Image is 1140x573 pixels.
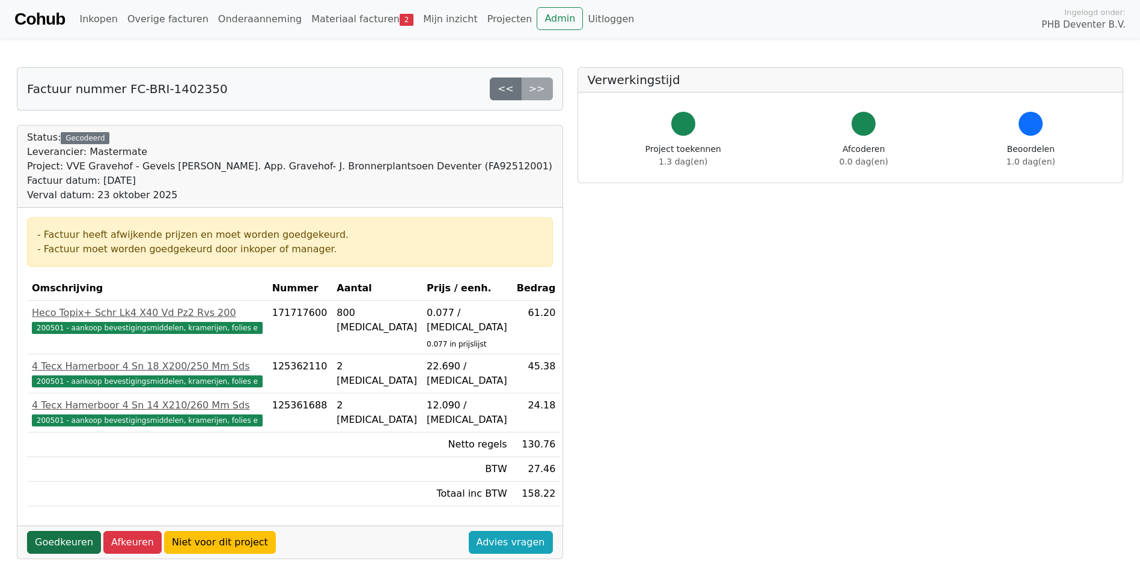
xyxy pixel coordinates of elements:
[32,359,263,374] div: 4 Tecx Hamerboor 4 Sn 18 X200/250 Mm Sds
[32,375,263,387] span: 200501 - aankoop bevestigingsmiddelen, kramerijen, folies e
[337,398,417,427] div: 2 [MEDICAL_DATA]
[422,457,512,482] td: BTW
[32,398,263,413] div: 4 Tecx Hamerboor 4 Sn 14 X210/260 Mm Sds
[840,157,888,166] span: 0.0 dag(en)
[267,393,332,432] td: 125361688
[427,340,486,348] sub: 0.077 in prijslijst
[37,228,543,242] div: - Factuur heeft afwijkende prijzen en moet worden goedgekeurd.
[840,143,888,168] div: Afcoderen
[659,157,707,166] span: 1.3 dag(en)
[469,531,553,554] a: Advies vragen
[32,306,263,335] a: Heco Topix+ Schr Lk4 X40 Vd Pz2 Rvs 200200501 - aankoop bevestigingsmiddelen, kramerijen, folies e
[27,174,552,188] div: Factuur datum: [DATE]
[427,306,507,335] div: 0.077 / [MEDICAL_DATA]
[337,359,417,388] div: 2 [MEDICAL_DATA]
[422,276,512,301] th: Prijs / eenh.
[75,7,122,31] a: Inkopen
[588,73,1114,87] h5: Verwerkingstijd
[27,159,552,174] div: Project: VVE Gravehof - Gevels [PERSON_NAME]. App. Gravehof- J. Bronnerplantsoen Deventer (FA9251...
[422,482,512,506] td: Totaal inc BTW
[27,82,228,96] h5: Factuur nummer FC-BRI-1402350
[512,432,561,457] td: 130.76
[645,143,721,168] div: Project toekennen
[400,14,413,26] span: 2
[512,354,561,393] td: 45.38
[1064,7,1126,18] span: Ingelogd onder:
[512,482,561,506] td: 158.22
[32,398,263,427] a: 4 Tecx Hamerboor 4 Sn 14 X210/260 Mm Sds200501 - aankoop bevestigingsmiddelen, kramerijen, folies e
[1007,143,1055,168] div: Beoordelen
[267,354,332,393] td: 125362110
[27,188,552,202] div: Verval datum: 23 oktober 2025
[32,306,263,320] div: Heco Topix+ Schr Lk4 X40 Vd Pz2 Rvs 200
[27,276,267,301] th: Omschrijving
[512,393,561,432] td: 24.18
[332,276,422,301] th: Aantal
[14,5,65,34] a: Cohub
[27,145,552,159] div: Leverancier: Mastermate
[27,531,101,554] a: Goedkeuren
[512,301,561,354] td: 61.20
[32,414,263,426] span: 200501 - aankoop bevestigingsmiddelen, kramerijen, folies e
[427,359,507,388] div: 22.690 / [MEDICAL_DATA]
[1041,18,1126,32] span: PHB Deventer B.V.
[27,130,552,202] div: Status:
[537,7,583,30] a: Admin
[32,359,263,388] a: 4 Tecx Hamerboor 4 Sn 18 X200/250 Mm Sds200501 - aankoop bevestigingsmiddelen, kramerijen, folies e
[213,7,306,31] a: Onderaanneming
[422,432,512,457] td: Netto regels
[103,531,162,554] a: Afkeuren
[32,322,263,334] span: 200501 - aankoop bevestigingsmiddelen, kramerijen, folies e
[512,457,561,482] td: 27.46
[306,7,418,31] a: Materiaal facturen2
[1007,157,1055,166] span: 1.0 dag(en)
[123,7,213,31] a: Overige facturen
[267,276,332,301] th: Nummer
[37,242,543,256] div: - Factuur moet worden goedgekeurd door inkoper of manager.
[512,276,561,301] th: Bedrag
[583,7,639,31] a: Uitloggen
[164,531,276,554] a: Niet voor dit project
[337,306,417,335] div: 800 [MEDICAL_DATA]
[61,132,109,144] div: Gecodeerd
[483,7,537,31] a: Projecten
[418,7,483,31] a: Mijn inzicht
[427,398,507,427] div: 12.090 / [MEDICAL_DATA]
[267,301,332,354] td: 171717600
[490,77,522,100] a: <<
